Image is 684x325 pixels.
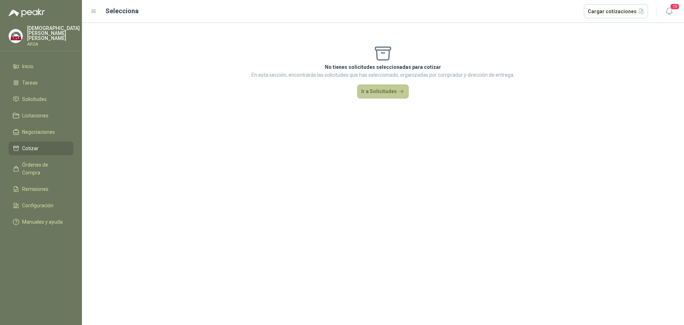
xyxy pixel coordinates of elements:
img: Company Logo [9,29,22,43]
h2: Selecciona [105,6,139,16]
a: Manuales y ayuda [9,215,73,229]
a: Tareas [9,76,73,90]
a: Licitaciones [9,109,73,122]
img: Logo peakr [9,9,45,17]
a: Inicio [9,60,73,73]
span: Inicio [22,62,33,70]
span: Órdenes de Compra [22,161,67,177]
a: Solicitudes [9,92,73,106]
span: Configuración [22,202,53,209]
a: Remisiones [9,182,73,196]
span: 13 [670,3,680,10]
a: Órdenes de Compra [9,158,73,179]
p: ARSA [27,42,80,46]
button: Cargar cotizaciones [584,4,648,19]
p: No tienes solicitudes seleccionadas para cotizar [252,63,514,71]
a: Configuración [9,199,73,212]
p: [DEMOGRAPHIC_DATA] [PERSON_NAME] [PERSON_NAME] [27,26,80,41]
span: Licitaciones [22,112,48,120]
span: Negociaciones [22,128,55,136]
span: Cotizar [22,144,38,152]
p: En esta sección, encontrarás las solicitudes que has seleccionado, organizadas por comprador y di... [252,71,514,79]
button: 13 [663,5,675,18]
span: Tareas [22,79,38,87]
a: Cotizar [9,142,73,155]
button: Ir a Solicitudes [357,85,409,99]
a: Negociaciones [9,125,73,139]
span: Remisiones [22,185,48,193]
span: Solicitudes [22,95,47,103]
span: Manuales y ayuda [22,218,63,226]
